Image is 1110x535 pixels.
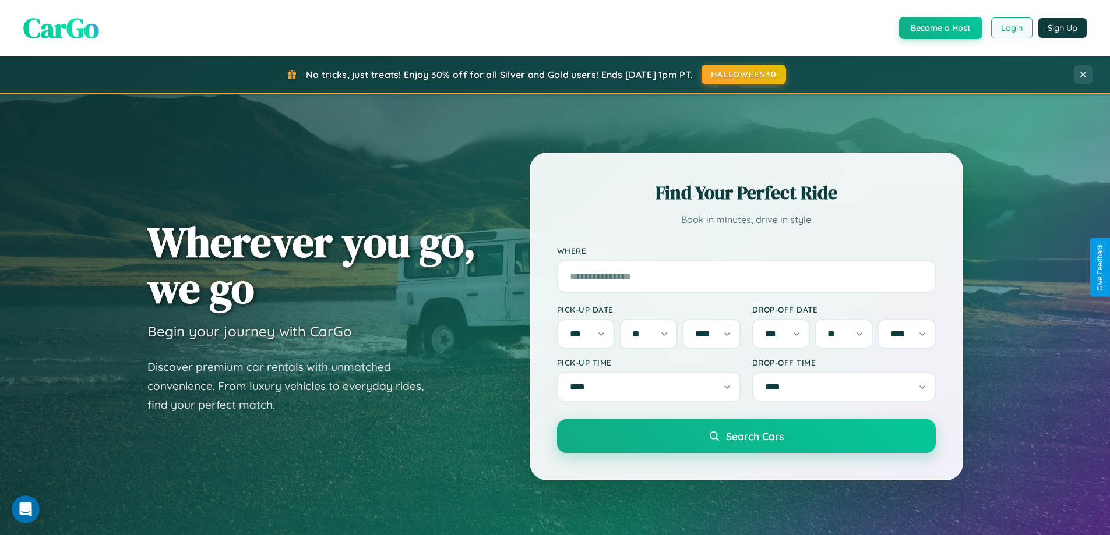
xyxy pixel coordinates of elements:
[702,65,786,84] button: HALLOWEEN30
[1096,244,1104,291] div: Give Feedback
[1038,18,1087,38] button: Sign Up
[726,430,784,442] span: Search Cars
[147,357,439,414] p: Discover premium car rentals with unmatched convenience. From luxury vehicles to everyday rides, ...
[557,246,936,256] label: Where
[23,9,99,47] span: CarGo
[752,304,936,314] label: Drop-off Date
[557,180,936,206] h2: Find Your Perfect Ride
[899,17,982,39] button: Become a Host
[557,304,741,314] label: Pick-up Date
[147,219,476,311] h1: Wherever you go, we go
[12,495,40,523] iframe: Intercom live chat
[557,357,741,367] label: Pick-up Time
[306,69,693,80] span: No tricks, just treats! Enjoy 30% off for all Silver and Gold users! Ends [DATE] 1pm PT.
[147,323,352,340] h3: Begin your journey with CarGo
[991,17,1033,38] button: Login
[557,419,936,453] button: Search Cars
[752,357,936,367] label: Drop-off Time
[557,211,936,228] p: Book in minutes, drive in style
